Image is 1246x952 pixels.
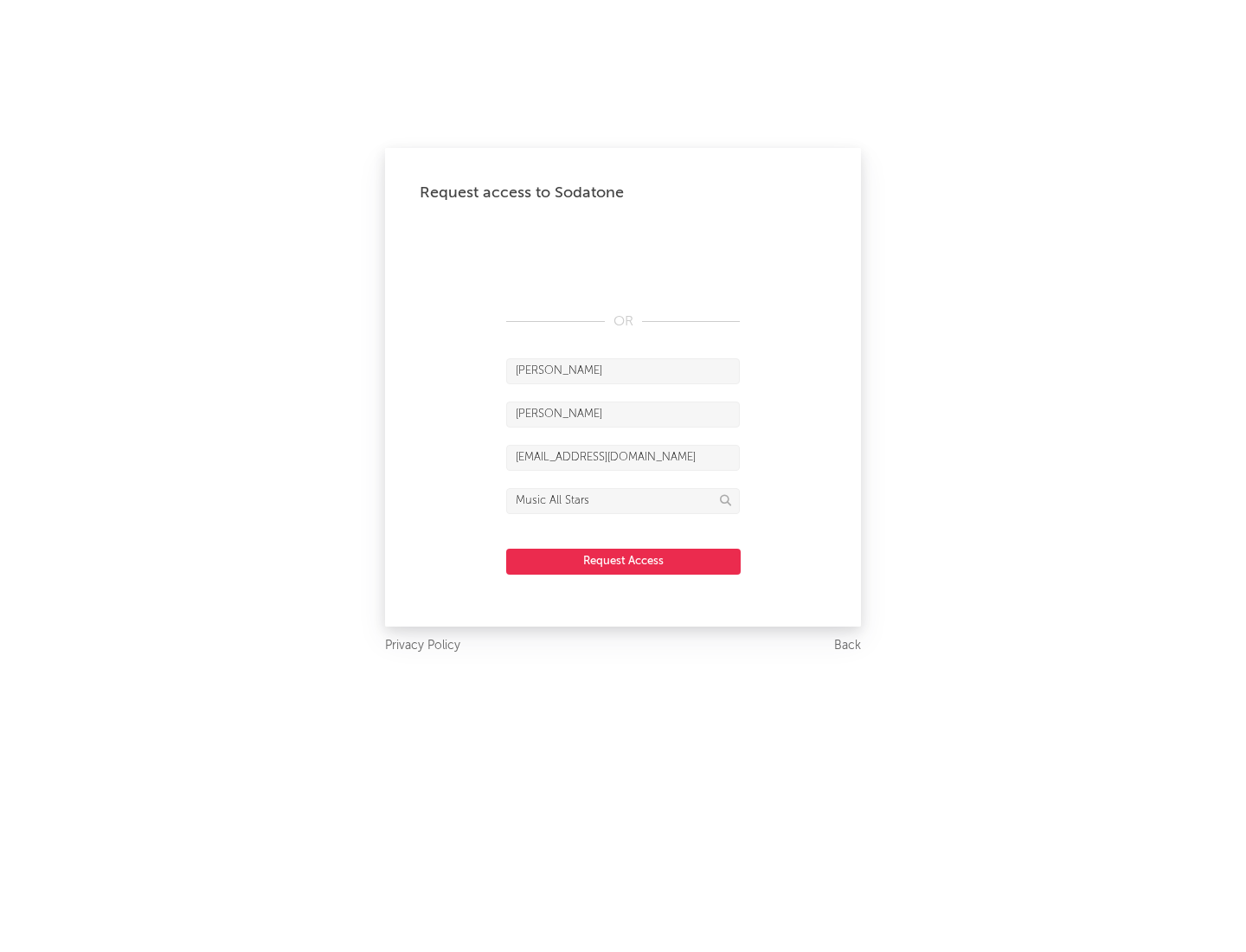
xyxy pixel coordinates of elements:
input: Email [506,445,740,471]
a: Privacy Policy [385,635,460,657]
a: Back [834,635,861,657]
button: Request Access [506,549,741,575]
input: First Name [506,358,740,384]
input: Last Name [506,402,740,428]
input: Division [506,488,740,514]
div: Request access to Sodatone [420,183,826,203]
div: OR [506,312,740,332]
